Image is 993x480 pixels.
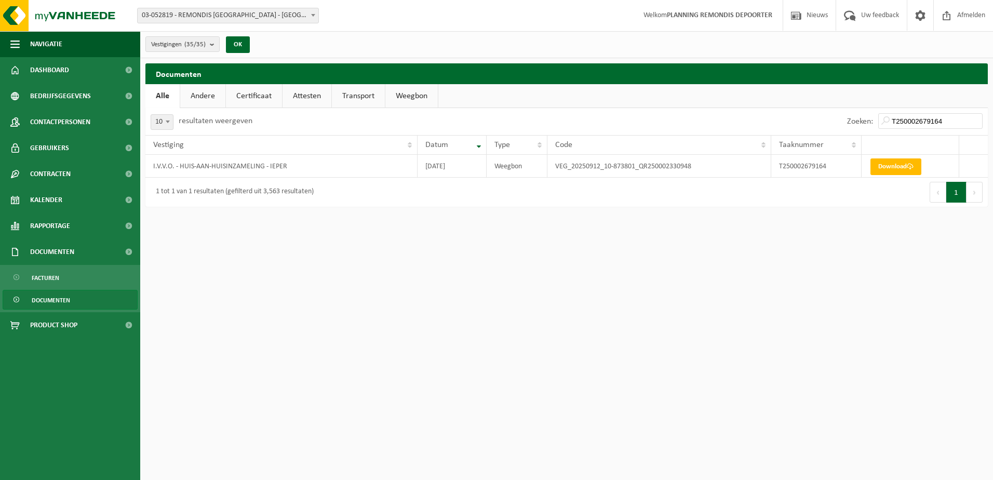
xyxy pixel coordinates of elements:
a: Attesten [283,84,331,108]
span: Vestiging [153,141,184,149]
span: Type [494,141,510,149]
a: Certificaat [226,84,282,108]
span: Gebruikers [30,135,69,161]
a: Download [870,158,921,175]
label: Zoeken: [847,117,873,126]
td: T250002679164 [771,155,862,178]
span: Facturen [32,268,59,288]
div: 1 tot 1 van 1 resultaten (gefilterd uit 3,563 resultaten) [151,183,314,202]
strong: PLANNING REMONDIS DEPOORTER [667,11,772,19]
button: OK [226,36,250,53]
button: Previous [930,182,946,203]
span: Product Shop [30,312,77,338]
span: Datum [425,141,448,149]
span: Dashboard [30,57,69,83]
a: Facturen [3,268,138,287]
span: Navigatie [30,31,62,57]
span: Vestigingen [151,37,206,52]
span: Documenten [30,239,74,265]
a: Documenten [3,290,138,310]
td: VEG_20250912_10-873801_QR250002330948 [547,155,771,178]
span: 10 [151,115,173,129]
button: 1 [946,182,967,203]
span: Bedrijfsgegevens [30,83,91,109]
td: [DATE] [418,155,487,178]
span: Rapportage [30,213,70,239]
a: Transport [332,84,385,108]
span: 10 [151,114,173,130]
span: Kalender [30,187,62,213]
span: Contracten [30,161,71,187]
span: 03-052819 - REMONDIS WEST-VLAANDEREN - OOSTENDE [137,8,319,23]
a: Andere [180,84,225,108]
span: 03-052819 - REMONDIS WEST-VLAANDEREN - OOSTENDE [138,8,318,23]
a: Alle [145,84,180,108]
h2: Documenten [145,63,988,84]
td: Weegbon [487,155,548,178]
span: Documenten [32,290,70,310]
span: Contactpersonen [30,109,90,135]
span: Code [555,141,572,149]
a: Weegbon [385,84,438,108]
button: Vestigingen(35/35) [145,36,220,52]
span: Taaknummer [779,141,824,149]
label: resultaten weergeven [179,117,252,125]
td: I.V.V.O. - HUIS-AAN-HUISINZAMELING - IEPER [145,155,418,178]
count: (35/35) [184,41,206,48]
button: Next [967,182,983,203]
